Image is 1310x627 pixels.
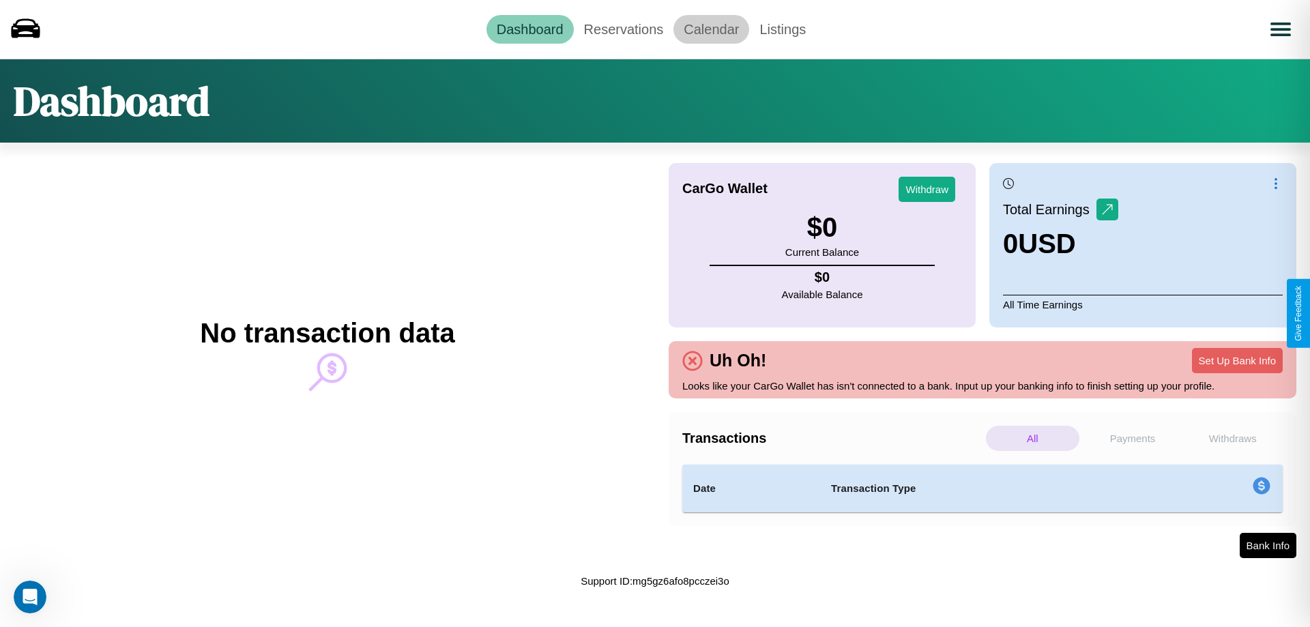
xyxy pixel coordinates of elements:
h4: $ 0 [782,269,863,285]
p: Total Earnings [1003,197,1096,222]
div: Give Feedback [1294,286,1303,341]
h4: Transaction Type [831,480,1141,497]
h2: No transaction data [200,318,454,349]
button: Open menu [1262,10,1300,48]
p: All Time Earnings [1003,295,1283,314]
h3: 0 USD [1003,229,1118,259]
button: Set Up Bank Info [1192,348,1283,373]
p: Payments [1086,426,1180,451]
button: Withdraw [899,177,955,202]
p: Current Balance [785,243,859,261]
iframe: Intercom live chat [14,581,46,613]
p: Available Balance [782,285,863,304]
a: Calendar [673,15,749,44]
a: Listings [749,15,816,44]
h4: Uh Oh! [703,351,773,370]
h4: CarGo Wallet [682,181,768,196]
a: Reservations [574,15,674,44]
h4: Transactions [682,431,982,446]
h1: Dashboard [14,73,209,129]
table: simple table [682,465,1283,512]
p: All [986,426,1079,451]
a: Dashboard [486,15,574,44]
button: Bank Info [1240,533,1296,558]
p: Support ID: mg5gz6afo8pcczei3o [581,572,729,590]
h3: $ 0 [785,212,859,243]
p: Withdraws [1186,426,1279,451]
h4: Date [693,480,809,497]
p: Looks like your CarGo Wallet has isn't connected to a bank. Input up your banking info to finish ... [682,377,1283,395]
